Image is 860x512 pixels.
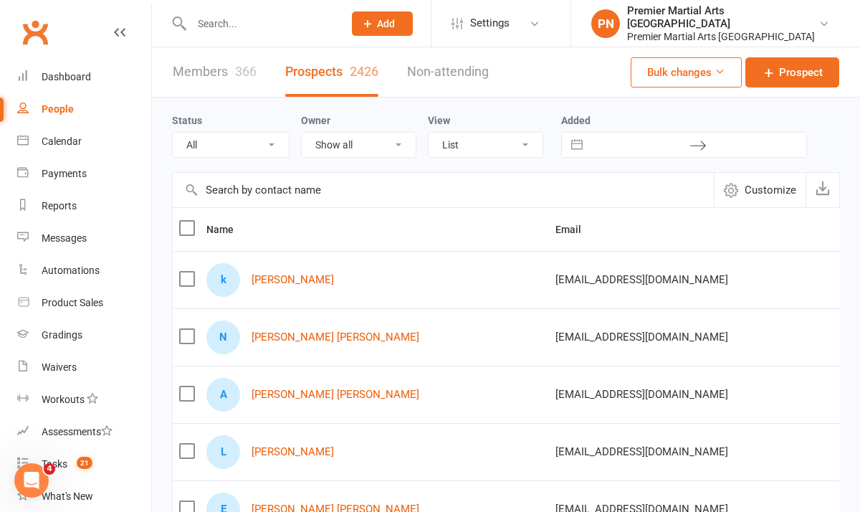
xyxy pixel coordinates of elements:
[377,18,395,29] span: Add
[173,47,257,97] a: Members366
[206,221,249,238] button: Name
[555,438,728,465] span: [EMAIL_ADDRESS][DOMAIN_NAME]
[555,224,597,235] span: Email
[187,14,333,34] input: Search...
[555,323,728,351] span: [EMAIL_ADDRESS][DOMAIN_NAME]
[561,115,807,126] label: Added
[42,297,103,308] div: Product Sales
[206,321,240,354] div: Nicoleta Rotaru
[252,331,419,343] a: [PERSON_NAME] [PERSON_NAME]
[44,463,55,475] span: 4
[470,7,510,39] span: Settings
[745,57,839,87] a: Prospect
[301,115,330,126] label: Owner
[252,389,419,401] a: [PERSON_NAME] [PERSON_NAME]
[591,9,620,38] div: PN
[172,115,202,126] label: Status
[17,448,153,480] a: Tasks 21
[42,232,87,244] div: Messages
[42,394,85,405] div: Workouts
[627,30,818,43] div: Premier Martial Arts [GEOGRAPHIC_DATA]
[627,4,818,30] div: Premier Martial Arts [GEOGRAPHIC_DATA]
[42,200,77,212] div: Reports
[564,133,590,157] button: Interact with the calendar and add the check-in date for your trip.
[206,224,249,235] span: Name
[407,47,489,97] a: Non-attending
[17,319,153,351] a: Gradings
[17,384,153,416] a: Workouts
[17,287,153,319] a: Product Sales
[714,173,806,207] button: Customize
[285,47,378,97] a: Prospects2426
[555,381,728,408] span: [EMAIL_ADDRESS][DOMAIN_NAME]
[352,11,413,36] button: Add
[17,222,153,255] a: Messages
[17,416,153,448] a: Assessments
[428,115,450,126] label: View
[745,181,796,199] span: Customize
[42,426,113,437] div: Assessments
[17,158,153,190] a: Payments
[17,61,153,93] a: Dashboard
[252,446,334,458] a: [PERSON_NAME]
[206,263,240,297] div: kacper
[42,329,82,341] div: Gradings
[42,103,74,115] div: People
[42,71,91,82] div: Dashboard
[779,64,823,81] span: Prospect
[42,136,82,147] div: Calendar
[17,351,153,384] a: Waivers
[17,255,153,287] a: Automations
[350,64,378,79] div: 2426
[235,64,257,79] div: 366
[17,125,153,158] a: Calendar
[42,490,93,502] div: What's New
[42,458,67,470] div: Tasks
[555,266,728,293] span: [EMAIL_ADDRESS][DOMAIN_NAME]
[555,221,597,238] button: Email
[77,457,92,469] span: 21
[42,168,87,179] div: Payments
[14,463,49,498] iframe: Intercom live chat
[42,361,77,373] div: Waivers
[42,265,100,276] div: Automations
[252,274,334,286] a: [PERSON_NAME]
[173,173,714,207] input: Search by contact name
[631,57,742,87] button: Bulk changes
[206,378,240,412] div: Andy Odaudu
[17,93,153,125] a: People
[206,435,240,469] div: Liam
[17,190,153,222] a: Reports
[17,14,53,50] a: Clubworx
